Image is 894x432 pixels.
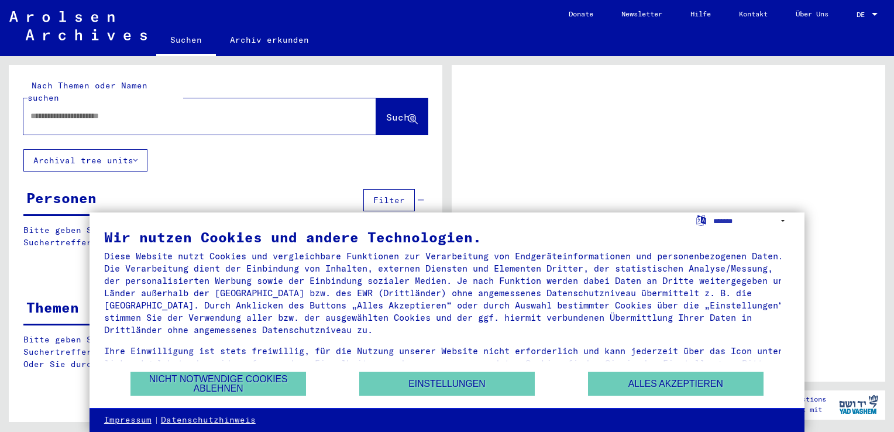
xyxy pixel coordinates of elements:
[363,189,415,211] button: Filter
[23,149,147,172] button: Archival tree units
[588,372,764,396] button: Alles akzeptieren
[156,26,216,56] a: Suchen
[359,372,535,396] button: Einstellungen
[9,11,147,40] img: Arolsen_neg.svg
[104,414,152,426] a: Impressum
[104,250,790,336] div: Diese Website nutzt Cookies und vergleichbare Funktionen zur Verarbeitung von Endgeräteinformatio...
[23,224,427,249] p: Bitte geben Sie einen Suchbegriff ein oder nutzen Sie die Filter, um Suchertreffer zu erhalten.
[26,297,79,318] div: Themen
[161,414,256,426] a: Datenschutzhinweis
[26,187,97,208] div: Personen
[857,11,869,19] span: DE
[104,345,790,382] div: Ihre Einwilligung ist stets freiwillig, für die Nutzung unserer Website nicht erforderlich und ka...
[27,80,147,103] mat-label: Nach Themen oder Namen suchen
[695,214,707,225] label: Sprache auswählen
[23,334,428,371] p: Bitte geben Sie einen Suchbegriff ein oder nutzen Sie die Filter, um Suchertreffer zu erhalten. O...
[837,390,881,419] img: yv_logo.png
[104,230,790,244] div: Wir nutzen Cookies und andere Technologien.
[376,98,428,135] button: Suche
[713,212,790,229] select: Sprache auswählen
[386,111,415,123] span: Suche
[130,372,306,396] button: Nicht notwendige Cookies ablehnen
[373,195,405,205] span: Filter
[216,26,323,54] a: Archiv erkunden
